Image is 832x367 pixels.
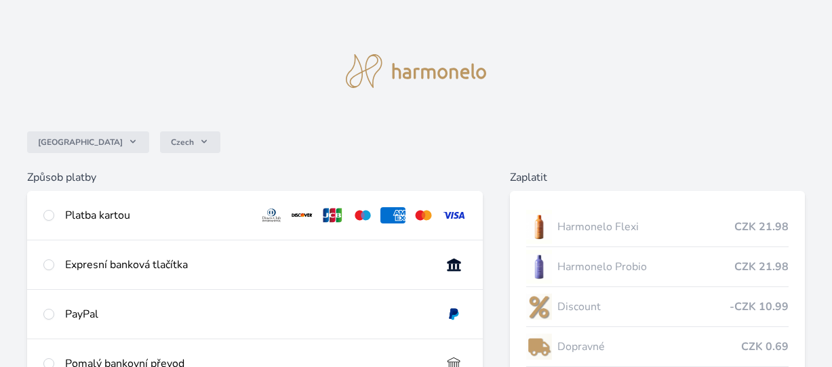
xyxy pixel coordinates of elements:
[320,207,345,223] img: jcb.svg
[259,207,284,223] img: diners.svg
[441,306,467,322] img: paypal.svg
[510,169,805,186] h6: Zaplatit
[734,219,789,235] span: CZK 21.98
[351,207,376,223] img: maestro.svg
[741,339,789,355] span: CZK 0.69
[380,207,405,223] img: amex.svg
[65,257,431,273] div: Expresní banková tlačítka
[441,257,467,273] img: onlineBanking_CZ.svg
[557,299,730,315] span: Discount
[526,330,552,364] img: delivery-lo.png
[65,306,431,322] div: PayPal
[346,54,487,88] img: logo.svg
[27,169,483,186] h6: Způsob platby
[557,259,734,275] span: Harmonelo Probio
[290,207,315,223] img: discover.svg
[526,290,552,324] img: discount-lo.png
[730,299,789,315] span: -CZK 10.99
[557,219,734,235] span: Harmonelo Flexi
[557,339,741,355] span: Dopravné
[734,259,789,275] span: CZK 21.98
[27,131,149,153] button: [GEOGRAPHIC_DATA]
[171,137,194,148] span: Czech
[411,207,436,223] img: mc.svg
[160,131,220,153] button: Czech
[38,137,123,148] span: [GEOGRAPHIC_DATA]
[526,210,552,244] img: CLEAN_FLEXI_se_stinem_x-hi_(1)-lo.jpg
[441,207,467,223] img: visa.svg
[526,250,552,284] img: CLEAN_PROBIO_se_stinem_x-lo.jpg
[65,207,248,223] div: Platba kartou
